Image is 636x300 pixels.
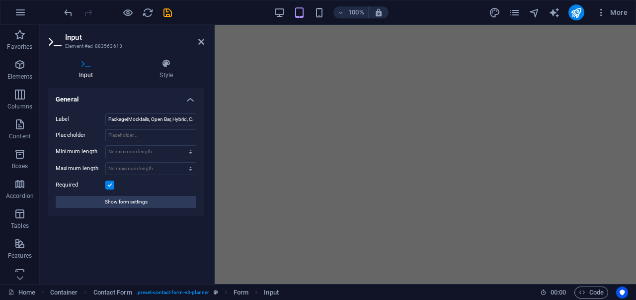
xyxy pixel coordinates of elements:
[374,8,383,17] i: On resize automatically adjust zoom level to fit chosen device.
[6,192,34,200] p: Accordion
[509,6,521,18] button: pages
[8,287,35,299] a: Home
[489,7,500,18] i: Design (Ctrl+Alt+Y)
[11,222,29,230] p: Tables
[9,132,31,140] p: Content
[65,42,184,51] h3: Element #ed-883563613
[616,287,628,299] button: Usercentrics
[50,287,78,299] span: Click to select. Double-click to edit
[214,290,218,295] i: This element is a customizable preset
[549,7,560,18] i: AI Writer
[551,287,566,299] span: 00 00
[56,179,105,191] label: Required
[549,6,560,18] button: text_generator
[234,287,248,299] span: Click to select. Double-click to edit
[574,287,608,299] button: Code
[136,287,210,299] span: . preset-contact-form-v3-planner
[105,129,196,141] input: Placeholder...
[122,6,134,18] button: Click here to leave preview mode and continue editing
[56,113,105,125] label: Label
[529,6,541,18] button: navigator
[568,4,584,20] button: publish
[56,196,196,208] button: Show form settings
[529,7,540,18] i: Navigator
[62,6,74,18] button: undo
[540,287,566,299] h6: Session time
[93,287,132,299] span: Click to select. Double-click to edit
[162,7,173,18] i: Save (Ctrl+S)
[105,113,196,125] input: Label...
[105,196,148,208] span: Show form settings
[56,166,105,171] label: Maximum length
[348,6,364,18] h6: 100%
[48,59,129,80] h4: Input
[596,7,628,17] span: More
[264,287,278,299] span: Click to select. Double-click to edit
[489,6,501,18] button: design
[7,102,32,110] p: Columns
[579,287,604,299] span: Code
[592,4,632,20] button: More
[161,6,173,18] button: save
[12,162,28,170] p: Boxes
[63,7,74,18] i: Undo: Edit headline (Ctrl+Z)
[129,59,205,80] h4: Style
[7,73,33,81] p: Elements
[65,33,204,42] h2: Input
[56,129,105,141] label: Placeholder
[509,7,520,18] i: Pages (Ctrl+Alt+S)
[50,287,279,299] nav: breadcrumb
[8,252,32,260] p: Features
[142,7,154,18] i: Reload page
[7,43,32,51] p: Favorites
[142,6,154,18] button: reload
[333,6,369,18] button: 100%
[48,88,204,105] h4: General
[56,149,105,154] label: Minimum length
[557,289,559,296] span: :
